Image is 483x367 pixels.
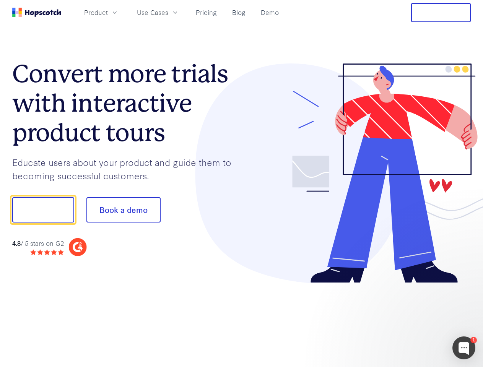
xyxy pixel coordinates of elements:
a: Demo [258,6,282,19]
p: Educate users about your product and guide them to becoming successful customers. [12,156,242,182]
div: / 5 stars on G2 [12,239,64,248]
a: Home [12,8,61,17]
button: Book a demo [86,197,161,222]
button: Use Cases [132,6,184,19]
div: 1 [470,337,477,343]
span: Product [84,8,108,17]
a: Blog [229,6,249,19]
button: Product [80,6,123,19]
button: Show me! [12,197,74,222]
h1: Convert more trials with interactive product tours [12,59,242,147]
a: Pricing [193,6,220,19]
span: Use Cases [137,8,168,17]
button: Free Trial [411,3,471,22]
strong: 4.8 [12,239,21,247]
